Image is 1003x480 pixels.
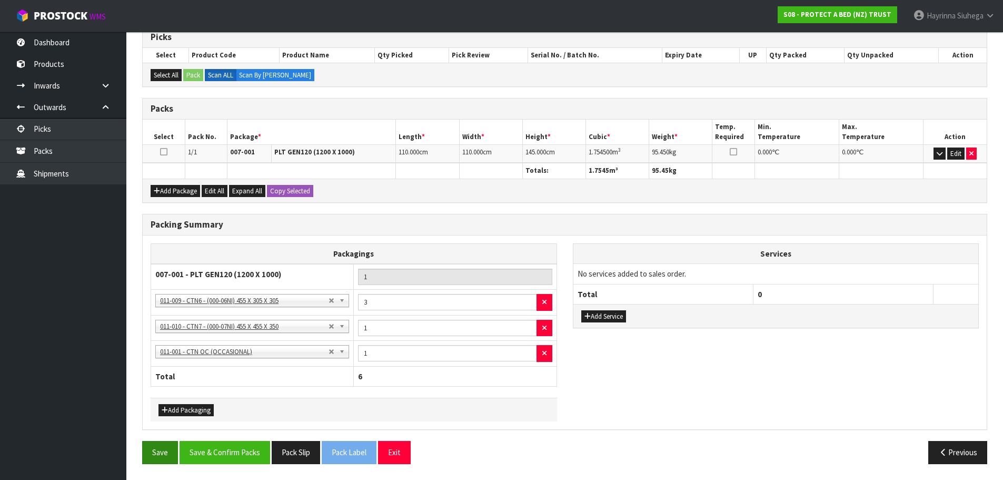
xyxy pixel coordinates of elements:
button: Exit [378,441,411,464]
th: Height [522,120,585,144]
button: Pack [183,69,203,82]
td: cm [396,144,459,163]
button: Add Package [151,185,200,198]
th: Select [143,120,185,144]
th: Total [573,284,753,304]
th: Serial No. / Batch No. [528,48,662,63]
button: Copy Selected [267,185,313,198]
th: Packagings [151,243,557,264]
span: 0 [758,289,762,299]
th: Action [939,48,987,63]
span: 145.000 [525,148,546,156]
strong: PLT GEN120 (1200 X 1000) [274,148,355,156]
th: Pick Review [449,48,528,63]
td: cm [522,144,585,163]
th: Min. Temperature [754,120,839,144]
span: 011-010 - CTN7 - (000-07NI) 455 X 455 X 350 [160,320,329,333]
span: Siuhega [957,11,984,21]
th: Total [151,366,354,386]
td: m [586,144,649,163]
button: Expand All [229,185,265,198]
th: Qty Picked [375,48,449,63]
th: Expiry Date [662,48,740,63]
strong: 007-001 - PLT GEN120 (1200 X 1000) [155,269,281,279]
label: Scan ALL [205,69,236,82]
th: Temp. Required [712,120,754,144]
span: 1.7545 [589,166,609,175]
sup: 3 [618,146,621,153]
span: Hayrinna [927,11,956,21]
button: Save & Confirm Packs [180,441,270,464]
strong: 007-001 [230,148,255,156]
th: Services [573,244,979,264]
th: Product Code [189,48,280,63]
button: Add Packaging [158,404,214,417]
button: Save [142,441,178,464]
th: Cubic [586,120,649,144]
span: 011-009 - CTN6 - (000-06NI) 455 X 305 X 305 [160,295,329,307]
span: 1/1 [188,148,197,156]
span: 110.000 [462,148,483,156]
td: ℃ [754,144,839,163]
button: Pack Slip [272,441,320,464]
span: 95.45 [652,166,669,175]
button: Previous [928,441,987,464]
span: 6 [358,371,362,381]
span: 0.000 [842,148,856,156]
th: Totals: [522,163,585,179]
td: No services added to sales order. [573,264,979,284]
th: UP [739,48,766,63]
td: ℃ [839,144,923,163]
span: 110.000 [399,148,419,156]
th: Max. Temperature [839,120,923,144]
span: ProStock [34,9,87,23]
span: Expand All [232,187,262,195]
th: Weight [649,120,712,144]
h3: Picks [151,32,979,42]
th: Product Name [280,48,375,63]
button: Edit [947,148,965,160]
th: kg [649,163,712,179]
th: m³ [586,163,649,179]
label: Scan By [PERSON_NAME] [236,69,314,82]
th: Package [227,120,396,144]
th: Action [923,120,987,144]
img: cube-alt.png [16,9,29,22]
th: Select [143,48,189,63]
h3: Packing Summary [151,220,979,230]
span: 1.754500 [589,148,612,156]
td: kg [649,144,712,163]
th: Qty Unpacked [844,48,938,63]
th: Qty Packed [766,48,844,63]
small: WMS [90,12,106,22]
button: Select All [151,69,182,82]
th: Pack No. [185,120,227,144]
span: 95.450 [652,148,669,156]
h3: Packs [151,104,979,114]
span: 011-001 - CTN OC (OCCASIONAL) [160,346,329,358]
button: Edit All [202,185,227,198]
th: Width [459,120,522,144]
th: Length [396,120,459,144]
a: S08 - PROTECT A BED (NZ) TRUST [778,6,897,23]
span: 0.000 [758,148,772,156]
button: Add Service [581,310,626,323]
strong: S08 - PROTECT A BED (NZ) TRUST [783,10,891,19]
button: Pack Label [322,441,376,464]
td: cm [459,144,522,163]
